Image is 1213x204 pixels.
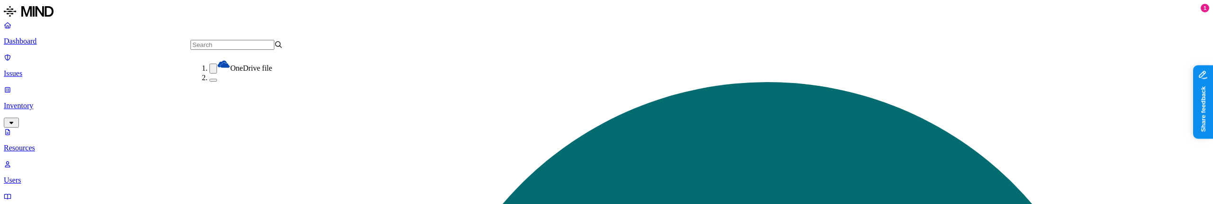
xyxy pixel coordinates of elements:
p: Inventory [4,102,1209,110]
p: Issues [4,69,1209,78]
p: Dashboard [4,37,1209,46]
a: Dashboard [4,21,1209,46]
iframe: Marker.io feedback button [1193,65,1213,139]
a: Issues [4,53,1209,78]
span: OneDrive file [230,64,272,72]
a: Resources [4,128,1209,152]
p: Resources [4,144,1209,152]
img: MIND [4,4,54,19]
input: Search [190,40,274,50]
a: MIND [4,4,1209,21]
div: 1 [1201,4,1209,12]
a: Users [4,160,1209,185]
a: Inventory [4,85,1209,126]
img: onedrive.svg [217,57,230,71]
p: Users [4,176,1209,185]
